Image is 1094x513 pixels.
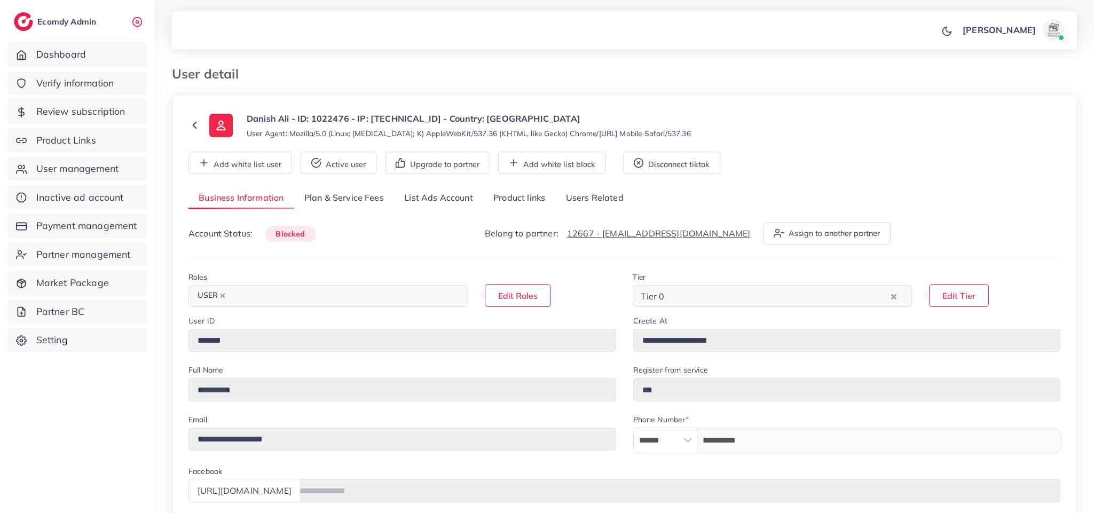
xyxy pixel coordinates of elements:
[633,285,912,307] div: Search for option
[247,112,691,125] p: Danish Ali - ID: 1022476 - IP: [TECHNICAL_ID] - Country: [GEOGRAPHIC_DATA]
[394,187,483,210] a: List Ads Account
[188,414,207,425] label: Email
[8,99,147,124] a: Review subscription
[36,305,85,319] span: Partner BC
[231,288,454,304] input: Search for option
[188,315,215,326] label: User ID
[209,114,233,137] img: ic-user-info.36bf1079.svg
[633,365,708,375] label: Register from service
[8,242,147,267] a: Partner management
[485,227,751,240] p: Belong to partner:
[172,66,247,82] h3: User detail
[498,152,606,174] button: Add white list block
[8,299,147,324] a: Partner BC
[8,328,147,352] a: Setting
[36,333,68,347] span: Setting
[1043,19,1064,41] img: avatar
[188,365,223,375] label: Full Name
[8,71,147,96] a: Verify information
[8,271,147,295] a: Market Package
[247,128,691,139] small: User Agent: Mozilla/5.0 (Linux; [MEDICAL_DATA]; K) AppleWebKit/537.36 (KHTML, like Gecko) Chrome/...
[8,42,147,67] a: Dashboard
[36,276,109,290] span: Market Package
[188,479,300,502] div: [URL][DOMAIN_NAME]
[188,187,294,210] a: Business Information
[633,272,646,282] label: Tier
[193,288,230,303] span: USER
[385,152,490,174] button: Upgrade to partner
[36,248,131,262] span: Partner management
[633,315,667,326] label: Create At
[188,466,222,477] label: Facebook
[891,290,896,302] button: Clear Selected
[567,228,751,239] a: 12667 - [EMAIL_ADDRESS][DOMAIN_NAME]
[929,284,989,307] button: Edit Tier
[220,293,225,298] button: Deselect USER
[188,285,468,307] div: Search for option
[294,187,394,210] a: Plan & Service Fees
[667,288,888,304] input: Search for option
[957,19,1068,41] a: [PERSON_NAME]avatar
[8,185,147,210] a: Inactive ad account
[623,152,720,174] button: Disconnect tiktok
[36,162,119,176] span: User management
[14,12,33,31] img: logo
[36,191,124,204] span: Inactive ad account
[8,128,147,153] a: Product Links
[555,187,633,210] a: Users Related
[639,288,666,304] span: Tier 0
[36,219,137,233] span: Payment management
[485,284,551,307] button: Edit Roles
[764,222,891,244] button: Assign to another partner
[301,152,376,174] button: Active user
[188,152,292,174] button: Add white list user
[963,23,1036,36] p: [PERSON_NAME]
[36,105,125,119] span: Review subscription
[36,48,86,61] span: Dashboard
[633,414,689,425] label: Phone Number
[36,133,96,147] span: Product Links
[188,227,316,240] p: Account Status:
[36,76,114,90] span: Verify information
[8,156,147,181] a: User management
[483,187,555,210] a: Product links
[8,214,147,238] a: Payment management
[265,226,315,242] span: blocked
[37,17,99,27] h2: Ecomdy Admin
[188,272,207,282] label: Roles
[14,12,99,31] a: logoEcomdy Admin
